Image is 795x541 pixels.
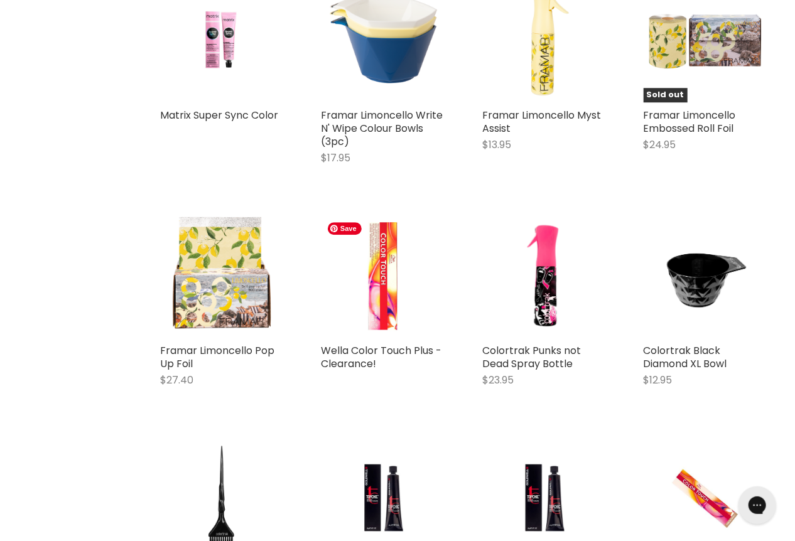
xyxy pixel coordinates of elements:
span: $24.95 [644,137,676,152]
a: Colortrak Punks not Dead Spray Bottle [482,214,606,338]
span: Sold out [644,88,688,102]
img: Colortrak Punks not Dead Spray Bottle [503,214,585,338]
a: Colortrak Black Diamond XL Bowl [644,214,767,338]
span: $23.95 [482,373,514,387]
img: Framar Limoncello Pop Up Foil [160,214,284,338]
span: $12.95 [644,373,673,387]
a: Framar Limoncello Embossed Roll Foil [644,108,736,136]
a: Colortrak Punks not Dead Spray Bottle [482,343,581,371]
a: Framar Limoncello Myst Assist [482,108,601,136]
a: Matrix Super Sync Color [160,108,278,122]
a: Colortrak Black Diamond XL Bowl [644,343,727,371]
img: Wella Color Touch Plus - Clearance! [322,214,445,338]
iframe: Gorgias live chat messenger [732,482,782,528]
span: $17.95 [322,151,351,165]
span: $27.40 [160,373,193,387]
a: Framar Limoncello Write N' Wipe Colour Bowls (3pc) [322,108,443,149]
span: Save [328,222,362,235]
span: $13.95 [482,137,511,152]
a: Framar Limoncello Pop Up Foil [160,343,274,371]
a: Wella Color Touch Plus - Clearance! [322,343,442,371]
img: Colortrak Black Diamond XL Bowl [664,214,746,338]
